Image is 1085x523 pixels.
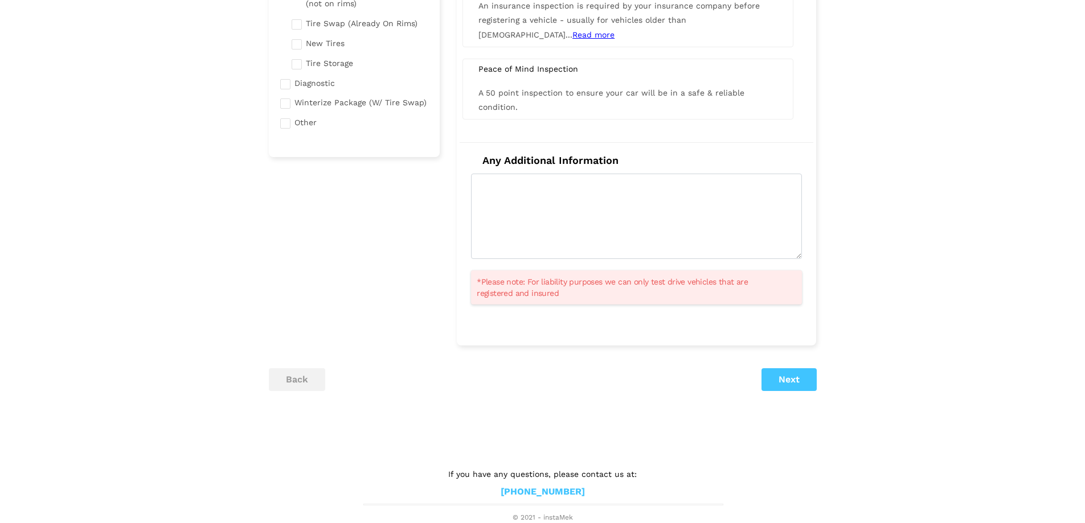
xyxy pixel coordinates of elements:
button: back [269,368,325,391]
span: © 2021 - instaMek [363,513,722,522]
div: Peace of Mind Inspection [470,64,786,74]
span: Read more [572,30,615,39]
a: [PHONE_NUMBER] [501,486,585,498]
span: A 50 point inspection to ensure your car will be in a safe & reliable condition. [478,88,744,112]
span: *Please note: For liability purposes we can only test drive vehicles that are registered and insured [477,276,782,299]
button: Next [761,368,817,391]
span: An insurance inspection is required by your insurance company before registering a vehicle - usua... [478,1,760,39]
h4: Any Additional Information [471,154,802,167]
p: If you have any questions, please contact us at: [363,468,722,480]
